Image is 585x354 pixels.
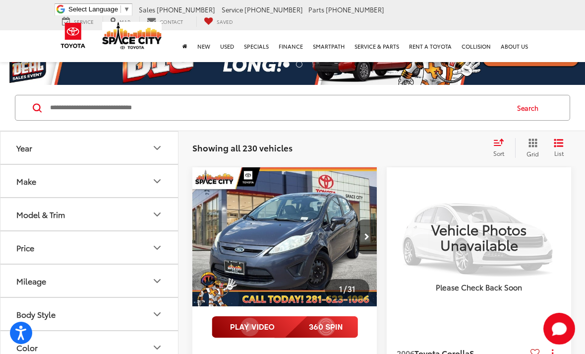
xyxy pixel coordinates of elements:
button: Body StyleBody Style [0,298,179,330]
a: Used [215,30,239,62]
a: Contact [139,16,190,27]
a: My Saved Vehicles [196,16,240,27]
span: 1 [339,283,343,294]
div: Model & Trim [151,209,163,220]
div: Color [16,343,38,352]
span: Sort [493,149,504,157]
div: Make [151,175,163,187]
a: 2013 Ford Fiesta S2013 Ford Fiesta S2013 Ford Fiesta S2013 Ford Fiesta S [192,167,378,306]
button: Model & TrimModel & Trim [0,198,179,230]
div: Price [16,243,34,252]
img: Vehicle Photos Unavailable Please Check Back Soon [387,167,571,306]
span: 31 [348,283,355,294]
button: Search [508,95,553,120]
a: New [192,30,215,62]
a: Service [55,16,101,27]
a: Rent a Toyota [404,30,457,62]
div: Mileage [151,275,163,287]
a: Home [177,30,192,62]
span: Sales [139,5,155,14]
button: Toggle Chat Window [543,313,575,345]
button: YearYear [0,132,179,164]
svg: Start Chat [543,313,575,345]
span: Parts [308,5,324,14]
div: Make [16,176,36,186]
a: Map [103,16,138,27]
span: [PHONE_NUMBER] [326,5,384,14]
span: Service [74,18,94,25]
button: Select sort value [488,138,515,158]
div: Color [151,342,163,354]
span: [PHONE_NUMBER] [244,5,303,14]
button: PricePrice [0,231,179,264]
a: About Us [496,30,533,62]
div: Price [151,242,163,254]
span: [PHONE_NUMBER] [157,5,215,14]
span: / [343,285,348,292]
div: Model & Trim [16,210,65,219]
div: Year [151,142,163,154]
span: Select Language [68,5,118,13]
span: List [554,149,564,157]
button: List View [546,138,571,158]
button: MileageMileage [0,265,179,297]
button: Grid View [515,138,546,158]
div: 2013 Ford Fiesta S 0 [192,167,378,306]
img: Space City Toyota [102,22,162,49]
a: Service & Parts [350,30,404,62]
div: Year [16,143,32,152]
div: Body Style [151,308,163,320]
span: Contact [160,18,183,25]
a: SmartPath [308,30,350,62]
div: Body Style [16,309,56,319]
a: Specials [239,30,274,62]
a: VIEW_DETAILS [387,167,571,306]
button: Next image [357,219,377,254]
a: Select Language​ [68,5,130,13]
span: Saved [217,18,233,25]
div: Mileage [16,276,46,285]
span: Grid [526,149,539,158]
span: Service [222,5,243,14]
span: Showing all 230 vehicles [192,142,292,153]
img: 2013 Ford Fiesta S [192,167,378,307]
a: Finance [274,30,308,62]
span: ▼ [123,5,130,13]
img: Toyota [55,19,92,52]
input: Search by Make, Model, or Keyword [49,96,508,120]
span: Map [119,18,130,25]
img: full motion video [212,316,358,338]
a: Collision [457,30,496,62]
button: MakeMake [0,165,179,197]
